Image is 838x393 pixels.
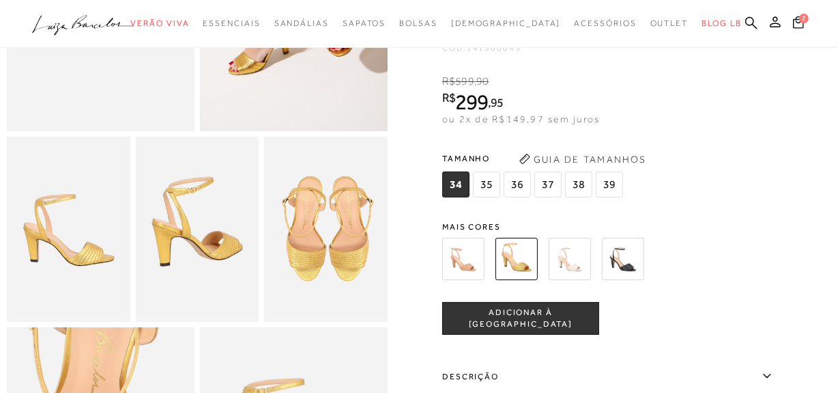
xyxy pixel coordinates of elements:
span: 599 [455,75,474,87]
span: Tamanho [442,148,626,169]
span: 36 [504,172,531,198]
span: 90 [476,75,489,87]
div: CÓD: [442,44,715,52]
i: , [474,75,489,87]
span: [DEMOGRAPHIC_DATA] [451,18,561,28]
img: SANDÁLIA DE SALTO MÉDIO EM COURO OFF WHITE SOBREPOSTO [549,238,591,280]
span: 38 [565,172,592,198]
i: , [488,96,504,109]
i: R$ [442,75,455,87]
span: 34 [442,172,469,198]
a: BLOG LB [702,11,741,36]
img: SANDÁLIA DE SALTO MÉDIO EM COURO PRETO SOBREPOSTO [602,238,644,280]
a: noSubCategoriesText [575,11,637,36]
button: ADICIONAR À [GEOGRAPHIC_DATA] [442,302,599,335]
img: image [264,137,388,322]
span: Outlet [650,18,689,28]
a: noSubCategoriesText [203,11,260,36]
span: Essenciais [203,18,260,28]
span: 299 [456,90,488,114]
img: SANDÁLIA DE SALTO MÉDIO EM COURO METALIZADO OURO SOBREPOSTO [495,238,538,280]
span: Acessórios [575,18,637,28]
span: 35 [473,172,500,198]
a: noSubCategoriesText [343,11,386,36]
span: Verão Viva [130,18,189,28]
span: Sandálias [274,18,329,28]
i: R$ [442,92,456,104]
span: BLOG LB [702,18,741,28]
span: 37 [534,172,562,198]
span: 39 [596,172,623,198]
a: noSubCategoriesText [274,11,329,36]
a: noSubCategoriesText [650,11,689,36]
span: Bolsas [399,18,437,28]
span: ou 2x de R$149,97 sem juros [442,113,600,124]
img: image [136,137,259,322]
span: Sapatos [343,18,386,28]
span: ADICIONAR À [GEOGRAPHIC_DATA] [443,307,598,331]
span: 2 [799,14,809,23]
img: image [7,137,130,322]
button: Guia de Tamanhos [515,148,651,170]
a: noSubCategoriesText [399,11,437,36]
button: 2 [789,15,808,33]
img: SANDÁLIA DE SALTO MÉDIO EM COURO BEGE BLUSH SOBREPOSTO [442,238,485,280]
a: noSubCategoriesText [130,11,189,36]
span: Mais cores [442,223,783,231]
span: 95 [491,95,504,109]
a: noSubCategoriesText [451,11,561,36]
